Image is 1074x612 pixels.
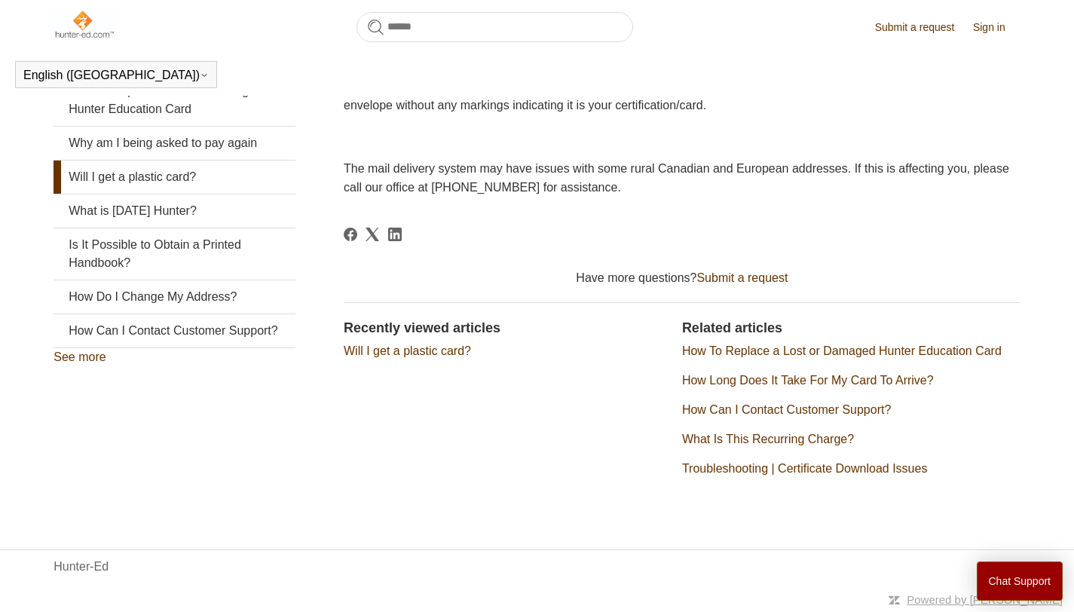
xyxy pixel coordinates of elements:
h2: Related articles [682,318,1020,338]
a: How To Replace a Lost or Damaged Hunter Education Card [54,75,295,126]
div: Have more questions? [344,269,1020,287]
a: Will I get a plastic card? [344,344,471,357]
svg: Share this page on LinkedIn [388,228,402,241]
a: Troubleshooting | Certificate Download Issues [682,462,928,475]
a: How Do I Change My Address? [54,280,295,314]
a: Is It Possible to Obtain a Printed Handbook? [54,228,295,280]
img: Hunter-Ed Help Center home page [54,9,115,39]
a: Submit a request [875,20,970,35]
span: The mail delivery system may have issues with some rural Canadian and European addresses. If this... [344,162,1009,194]
button: Chat Support [977,562,1063,601]
svg: Share this page on Facebook [344,228,357,241]
a: How Can I Contact Customer Support? [54,314,295,347]
a: See more [54,350,106,363]
a: What is [DATE] Hunter? [54,194,295,228]
a: Why am I being asked to pay again [54,127,295,160]
button: English ([GEOGRAPHIC_DATA]) [23,69,209,82]
a: Powered by [PERSON_NAME] [907,593,1063,606]
a: What Is This Recurring Charge? [682,433,854,445]
h2: Recently viewed articles [344,318,667,338]
a: Facebook [344,228,357,241]
a: LinkedIn [388,228,402,241]
input: Search [356,12,633,42]
svg: Share this page on X Corp [366,228,379,241]
a: Will I get a plastic card? [54,161,295,194]
a: Submit a request [696,271,788,284]
a: How Long Does It Take For My Card To Arrive? [682,374,934,387]
a: X Corp [366,228,379,241]
a: Hunter-Ed [54,558,109,576]
a: How Can I Contact Customer Support? [682,403,891,416]
a: Sign in [973,20,1020,35]
a: How To Replace a Lost or Damaged Hunter Education Card [682,344,1002,357]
